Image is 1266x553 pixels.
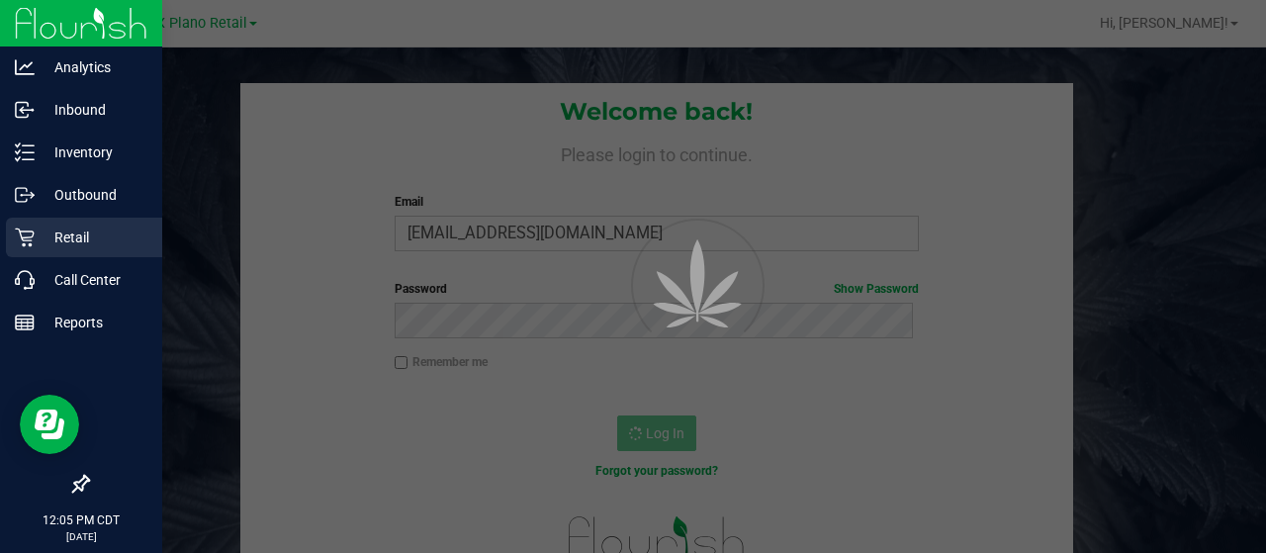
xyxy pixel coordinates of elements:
inline-svg: Retail [15,228,35,247]
iframe: Resource center [20,395,79,454]
inline-svg: Call Center [15,270,35,290]
inline-svg: Reports [15,313,35,332]
p: Call Center [35,268,153,292]
p: Inbound [35,98,153,122]
inline-svg: Inventory [15,142,35,162]
p: Analytics [35,55,153,79]
p: 12:05 PM CDT [9,511,153,529]
inline-svg: Inbound [15,100,35,120]
p: [DATE] [9,529,153,544]
inline-svg: Analytics [15,57,35,77]
p: Inventory [35,140,153,164]
p: Outbound [35,183,153,207]
inline-svg: Outbound [15,185,35,205]
p: Reports [35,311,153,334]
p: Retail [35,226,153,249]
